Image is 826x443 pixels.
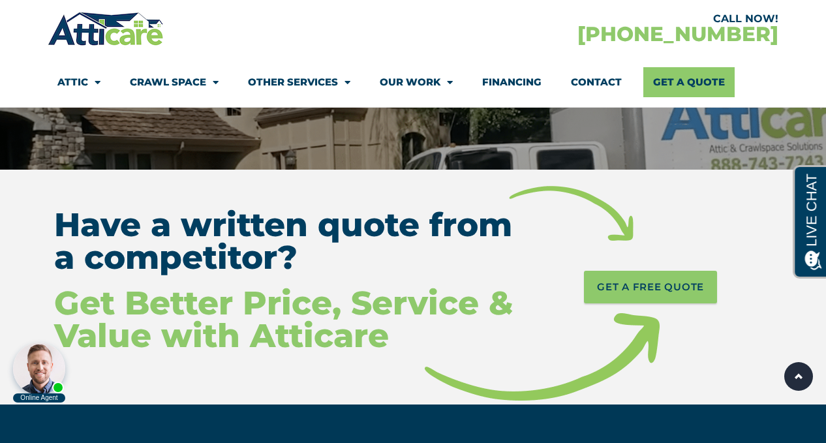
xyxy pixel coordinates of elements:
[413,14,778,24] div: CALL NOW!
[380,67,453,97] a: Our Work
[248,67,350,97] a: Other Services
[643,67,735,97] a: Get A Quote
[571,67,622,97] a: Contact
[7,306,215,404] iframe: Chat Invitation
[597,277,704,297] span: GET A FREE QUOTE
[54,287,516,352] h3: Get Better Price, Service & Value with Atticare
[32,10,105,27] span: Opens a chat window
[54,209,516,274] h3: Have a written quote from a competitor?
[584,271,717,303] a: GET A FREE QUOTE
[130,67,219,97] a: Crawl Space
[482,67,542,97] a: Financing
[57,67,769,97] nav: Menu
[57,67,100,97] a: Attic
